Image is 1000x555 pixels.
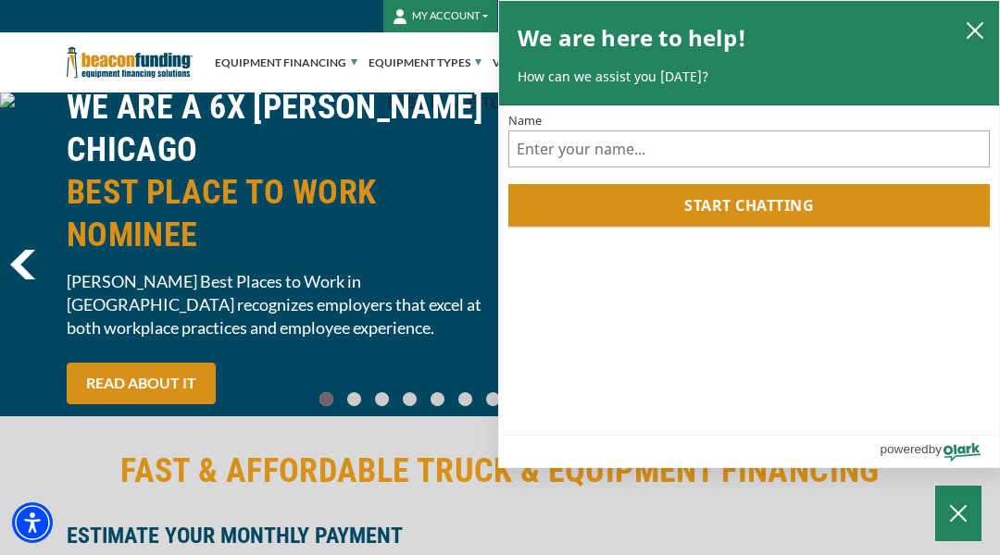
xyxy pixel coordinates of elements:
[343,391,365,407] a: Go To Slide 1
[10,250,35,279] img: Left Navigator
[315,391,337,407] a: Go To Slide 0
[67,270,489,339] span: [PERSON_NAME] Best Places to Work in [GEOGRAPHIC_DATA] recognizes employers that excel at both wo...
[880,436,999,467] a: Powered by Olark
[67,32,193,92] img: Beacon Funding Corporation logo
[935,486,981,541] button: Close Chatbox
[481,391,504,407] a: Go To Slide 6
[508,130,990,167] input: Name
[493,33,605,92] a: Vendor Services
[370,391,393,407] a: Go To Slide 2
[960,17,990,43] button: close chatbox
[880,438,928,461] span: powered
[67,86,489,256] h2: WE ARE A 6X [PERSON_NAME] CHICAGO
[67,450,933,492] h2: FAST & AFFORDABLE TRUCK & EQUIPMENT FINANCING
[508,115,990,127] label: Name
[518,19,746,56] h2: We are here to help!
[215,33,357,92] a: Equipment Financing
[67,363,216,404] a: READ ABOUT IT
[67,171,489,256] span: BEST PLACE TO WORK NOMINEE
[454,391,476,407] a: Go To Slide 5
[12,502,53,543] div: Accessibility Menu
[10,250,35,279] a: previous
[67,524,933,547] p: ESTIMATE YOUR MONTHLY PAYMENT
[426,391,448,407] a: Go To Slide 4
[929,438,942,461] span: by
[508,184,990,227] button: Start chatting
[518,68,981,86] p: How can we assist you [DATE]?
[398,391,420,407] a: Go To Slide 3
[369,33,481,92] a: Equipment Types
